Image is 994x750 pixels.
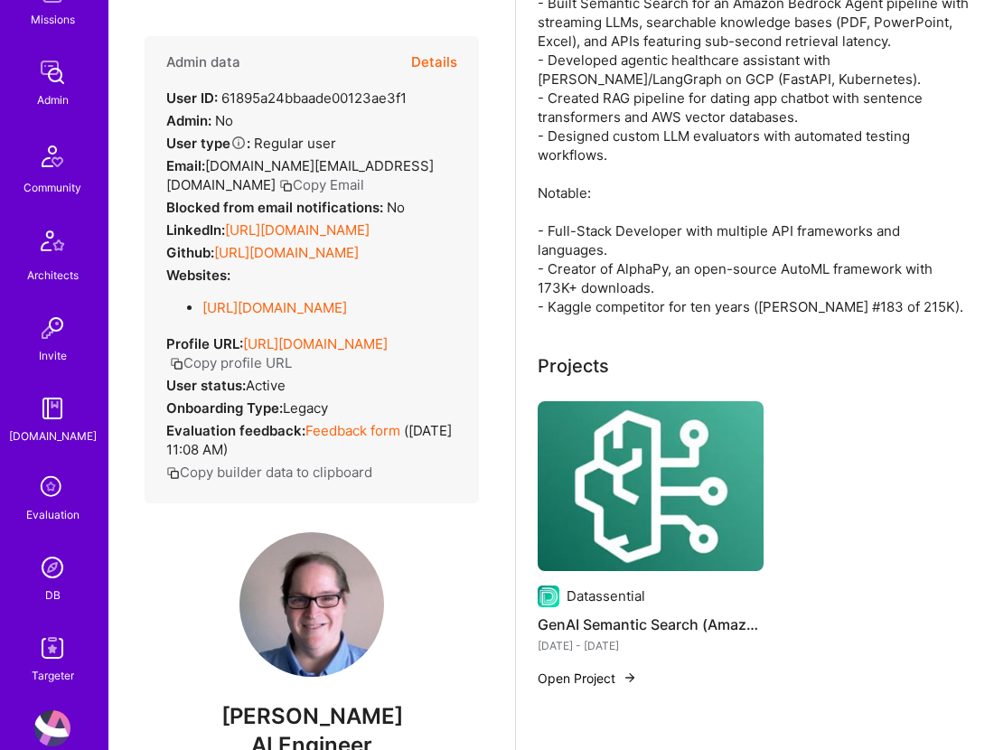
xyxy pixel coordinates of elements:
[30,710,75,746] a: User Avatar
[202,299,347,316] a: [URL][DOMAIN_NAME]
[166,335,243,352] strong: Profile URL:
[243,335,388,352] a: [URL][DOMAIN_NAME]
[283,399,328,417] span: legacy
[166,399,283,417] strong: Onboarding Type:
[538,352,609,380] div: Projects
[31,10,75,29] div: Missions
[35,471,70,505] i: icon SelectionTeam
[538,586,559,607] img: Company logo
[170,353,292,372] button: Copy profile URL
[39,346,67,365] div: Invite
[23,178,81,197] div: Community
[538,669,637,688] button: Open Project
[31,135,74,178] img: Community
[623,670,637,685] img: arrow-right
[305,422,400,439] a: Feedback form
[166,54,240,70] h4: Admin data
[411,36,457,89] button: Details
[279,179,293,192] i: icon Copy
[34,630,70,666] img: Skill Targeter
[166,135,250,152] strong: User type :
[166,463,372,482] button: Copy builder data to clipboard
[34,310,70,346] img: Invite
[26,505,80,524] div: Evaluation
[239,532,384,677] img: User Avatar
[34,549,70,586] img: Admin Search
[225,221,370,239] a: [URL][DOMAIN_NAME]
[166,111,233,130] div: No
[45,586,61,605] div: DB
[166,466,180,480] i: icon Copy
[166,221,225,239] strong: LinkedIn:
[166,421,457,459] div: ( [DATE] 11:08 AM )
[230,135,247,151] i: Help
[166,157,205,174] strong: Email:
[166,89,407,108] div: 61895a24bbaade00123ae3f1
[279,175,364,194] button: Copy Email
[37,90,69,109] div: Admin
[246,377,286,394] span: Active
[9,427,97,445] div: [DOMAIN_NAME]
[166,134,336,153] div: Regular user
[166,377,246,394] strong: User status:
[34,54,70,90] img: admin teamwork
[214,244,359,261] a: [URL][DOMAIN_NAME]
[27,266,79,285] div: Architects
[166,244,214,261] strong: Github:
[166,112,211,129] strong: Admin:
[538,401,764,571] img: GenAI Semantic Search (Amazon Bedrock, OpenAI, Knowledge Base)
[538,636,764,655] div: [DATE] - [DATE]
[34,710,70,746] img: User Avatar
[166,198,405,217] div: No
[145,703,479,730] span: [PERSON_NAME]
[166,199,387,216] strong: Blocked from email notifications:
[166,422,305,439] strong: Evaluation feedback:
[567,586,645,605] div: Datassential
[31,222,74,266] img: Architects
[32,666,74,685] div: Targeter
[170,357,183,370] i: icon Copy
[166,157,434,193] span: [DOMAIN_NAME][EMAIL_ADDRESS][DOMAIN_NAME]
[34,390,70,427] img: guide book
[538,613,764,636] h4: GenAI Semantic Search (Amazon Bedrock, OpenAI, Knowledge Base)
[166,267,230,284] strong: Websites:
[166,89,218,107] strong: User ID:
